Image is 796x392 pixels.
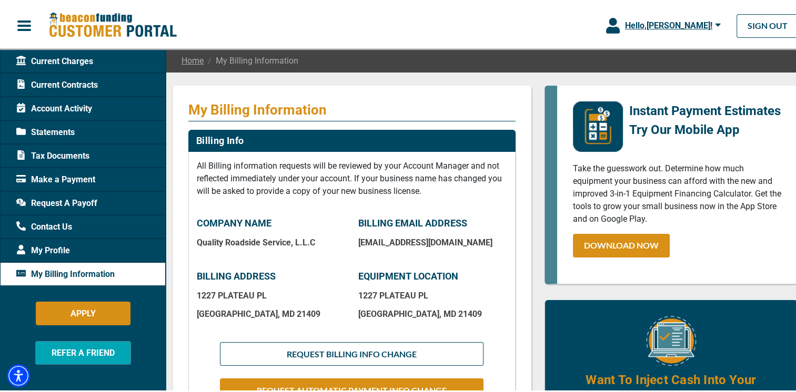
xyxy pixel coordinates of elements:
[197,215,346,227] p: COMPANY NAME
[358,235,507,245] p: [EMAIL_ADDRESS][DOMAIN_NAME]
[197,307,346,317] p: [GEOGRAPHIC_DATA] , MD 21409
[629,118,781,137] p: Try Our Mobile App
[358,307,507,317] p: [GEOGRAPHIC_DATA] , MD 21409
[36,300,130,323] button: APPLY
[197,288,346,298] p: 1227 PLATEAU PL
[358,215,507,227] p: BILLING EMAIL ADDRESS
[629,99,781,118] p: Instant Payment Estimates
[220,340,483,364] button: REQUEST BILLING INFO CHANGE
[16,195,97,208] span: Request A Payoff
[16,100,92,113] span: Account Activity
[16,77,98,89] span: Current Contracts
[16,266,115,278] span: My Billing Information
[625,18,712,28] span: Hello, [PERSON_NAME] !
[197,235,346,245] p: Quality Roadside Service, L.L.C
[16,219,72,231] span: Contact Us
[573,99,623,150] img: mobile-app-logo.png
[16,171,95,184] span: Make a Payment
[197,158,507,195] p: All Billing information requests will be reviewed by your Account Manager and not reflected immed...
[16,124,75,137] span: Statements
[7,362,30,385] div: Accessibility Menu
[48,10,177,37] img: Beacon Funding Customer Portal Logo
[35,339,131,363] button: REFER A FRIEND
[646,314,696,364] img: Equipment Financing Online Image
[573,160,781,223] p: Take the guesswork out. Determine how much equipment your business can afford with the new and im...
[196,133,244,145] h2: Billing Info
[358,269,507,280] p: EQUIPMENT LOCATION
[573,232,670,255] a: DOWNLOAD NOW
[16,242,70,255] span: My Profile
[204,53,298,65] span: My Billing Information
[188,99,516,116] p: My Billing Information
[16,53,93,66] span: Current Charges
[197,269,346,280] p: BILLING ADDRESS
[16,148,89,160] span: Tax Documents
[182,53,204,65] a: Home
[358,288,507,298] p: 1227 PLATEAU PL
